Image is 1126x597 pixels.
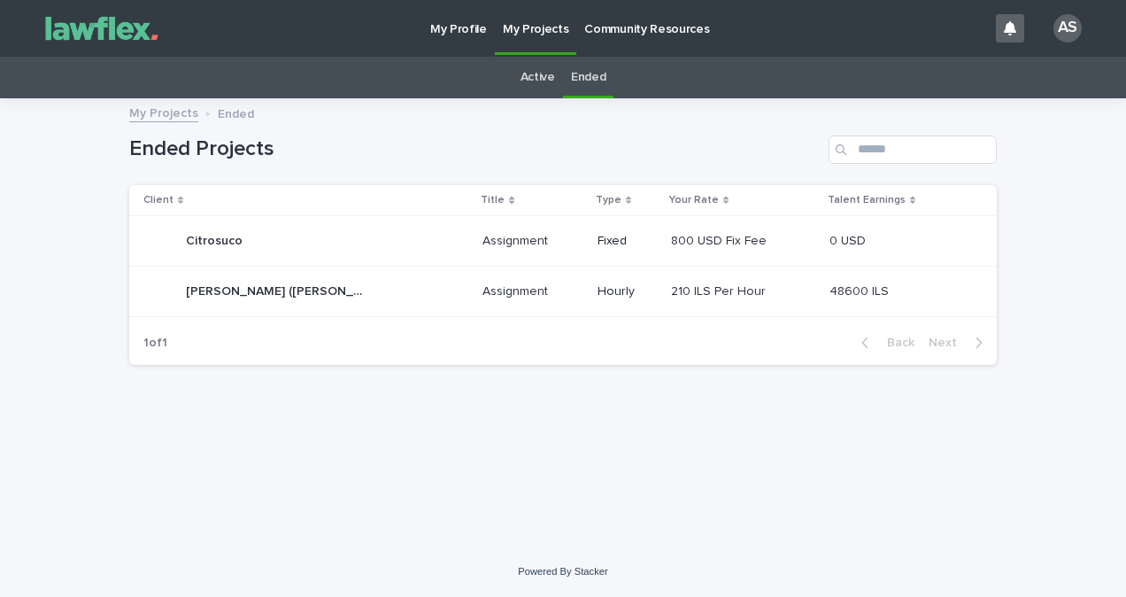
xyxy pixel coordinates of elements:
[598,234,657,249] p: Fixed
[671,230,770,249] p: 800 USD Fix Fee
[129,216,997,267] tr: CitrosucoCitrosuco AssignmentAssignment Fixed800 USD Fix Fee800 USD Fix Fee 0 USD0 USD
[186,281,366,299] p: [PERSON_NAME] ([PERSON_NAME]
[482,281,551,299] p: Assignment
[596,190,621,210] p: Type
[482,230,551,249] p: Assignment
[571,57,605,98] a: Ended
[129,267,997,317] tr: [PERSON_NAME] ([PERSON_NAME][PERSON_NAME] ([PERSON_NAME] AssignmentAssignment Hourly210 ILS Per H...
[1053,14,1082,43] div: AS
[829,281,892,299] p: 48600 ILS
[847,335,922,351] button: Back
[518,566,607,577] a: Powered By Stacker
[829,136,997,164] input: Search
[876,337,914,349] span: Back
[129,136,821,162] h1: Ended Projects
[481,190,505,210] p: Title
[829,230,869,249] p: 0 USD
[828,190,906,210] p: Talent Earnings
[186,230,246,249] p: Citrosuco
[598,284,657,299] p: Hourly
[521,57,555,98] a: Active
[129,322,181,365] p: 1 of 1
[922,335,997,351] button: Next
[129,102,198,122] a: My Projects
[218,103,254,122] p: Ended
[143,190,174,210] p: Client
[671,281,769,299] p: 210 ILS Per Hour
[669,190,719,210] p: Your Rate
[929,337,968,349] span: Next
[35,11,168,46] img: Gnvw4qrBSHOAfo8VMhG6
